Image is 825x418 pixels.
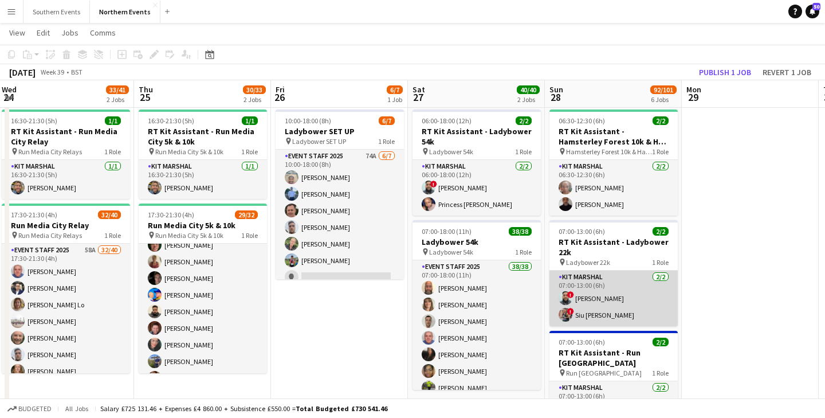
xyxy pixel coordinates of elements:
span: 1 Role [241,147,258,156]
app-job-card: 16:30-21:30 (5h)1/1RT Kit Assistant - Run Media City 5k & 10k Run Media City 5k & 10k1 RoleKit Ma... [139,110,267,199]
span: 2/2 [653,227,669,236]
span: 1/1 [242,116,258,125]
span: Total Budgeted £730 541.46 [296,404,387,413]
app-card-role: Kit Marshal1/116:30-21:30 (5h)[PERSON_NAME] [2,160,130,199]
div: BST [71,68,82,76]
div: [DATE] [9,67,36,78]
span: Sun [549,84,563,95]
span: 6/7 [379,116,395,125]
span: Run Media City 5k & 10k [155,147,223,156]
span: Comms [90,28,116,38]
span: Run Media City 5k & 10k [155,231,223,240]
span: ! [567,308,574,315]
div: 1 Job [387,95,402,104]
span: 1 Role [652,147,669,156]
app-job-card: 17:30-21:30 (4h)29/32Run Media City 5k & 10k Run Media City 5k & 10k1 Role[PERSON_NAME][PERSON_NA... [139,204,267,373]
h3: Run Media City Relay [2,220,130,231]
span: Hamsterley Forest 10k & Half Marathon [566,147,652,156]
span: 2/2 [653,116,669,125]
a: View [5,25,30,40]
a: 50 [806,5,819,18]
span: 1 Role [104,231,121,240]
button: Northern Events [90,1,160,23]
span: Mon [686,84,701,95]
span: Run Media City Relays [18,147,82,156]
span: 07:00-13:00 (6h) [559,227,605,236]
span: 2/2 [516,116,532,125]
h3: RT Kit Assistant - Ladybower 54k [412,126,541,147]
span: 1 Role [378,137,395,146]
span: 50 [812,3,820,10]
app-job-card: 16:30-21:30 (5h)1/1RT Kit Assistant - Run Media City Relay Run Media City Relays1 RoleKit Marshal... [2,110,130,199]
span: 33/41 [106,85,129,94]
span: ! [567,291,574,298]
h3: Run Media City 5k & 10k [139,220,267,231]
button: Revert 1 job [758,65,816,80]
div: 2 Jobs [517,95,539,104]
span: 6/7 [387,85,403,94]
span: Ladybower 54k [429,147,473,156]
span: Edit [37,28,50,38]
app-card-role: Kit Marshal1/116:30-21:30 (5h)[PERSON_NAME] [139,160,267,199]
span: 17:30-21:30 (4h) [11,210,57,219]
app-card-role: Event Staff 202574A6/710:00-18:00 (8h)[PERSON_NAME][PERSON_NAME][PERSON_NAME][PERSON_NAME][PERSON... [276,150,404,288]
span: 2/2 [653,338,669,346]
a: Jobs [57,25,83,40]
span: Wed [2,84,17,95]
div: 07:00-18:00 (11h)38/38Ladybower 54k Ladybower 54k1 RoleEvent Staff 202538/3807:00-18:00 (11h)[PER... [412,220,541,390]
span: 16:30-21:30 (5h) [11,116,57,125]
span: Ladybower 54k [429,248,473,256]
span: Ladybower SET UP [292,137,346,146]
span: 1 Role [241,231,258,240]
span: 92/101 [650,85,677,94]
span: 1 Role [515,248,532,256]
button: Budgeted [6,403,53,415]
app-card-role: Kit Marshal2/207:00-13:00 (6h)![PERSON_NAME]!Siu [PERSON_NAME] [549,271,678,326]
app-job-card: 06:00-18:00 (12h)2/2RT Kit Assistant - Ladybower 54k Ladybower 54k1 RoleKit Marshal2/206:00-18:00... [412,110,541,216]
h3: Ladybower 54k [412,237,541,247]
span: 28 [548,91,563,104]
app-card-role: Kit Marshal2/206:30-12:30 (6h)[PERSON_NAME][PERSON_NAME] [549,160,678,216]
span: 17:30-21:30 (4h) [148,210,194,219]
span: 26 [274,91,285,104]
button: Southern Events [23,1,90,23]
span: Jobs [61,28,78,38]
span: 06:30-12:30 (6h) [559,116,605,125]
span: 29/32 [235,210,258,219]
span: 1 Role [652,369,669,377]
h3: RT Kit Assistant - Ladybower 22k [549,237,678,257]
app-job-card: 10:00-18:00 (8h)6/7Ladybower SET UP Ladybower SET UP1 RoleEvent Staff 202574A6/710:00-18:00 (8h)[... [276,110,404,279]
app-job-card: 06:30-12:30 (6h)2/2RT Kit Assistant - Hamsterley Forest 10k & Half Marathon Hamsterley Forest 10k... [549,110,678,216]
span: 27 [411,91,425,104]
span: View [9,28,25,38]
span: 30/33 [243,85,266,94]
span: Week 39 [38,68,66,76]
div: 6 Jobs [651,95,676,104]
app-card-role: Kit Marshal2/206:00-18:00 (12h)![PERSON_NAME]Princess [PERSON_NAME] [412,160,541,216]
span: All jobs [63,404,91,413]
span: Thu [139,84,153,95]
span: Budgeted [18,405,52,413]
app-job-card: 17:30-21:30 (4h)32/40Run Media City Relay Run Media City Relays1 RoleEvent Staff 202558A32/4017:3... [2,204,130,373]
a: Comms [85,25,120,40]
span: 1 Role [652,258,669,267]
h3: RT Kit Assistant - Run Media City Relay [2,126,130,147]
span: 10:00-18:00 (8h) [285,116,331,125]
h3: RT Kit Assistant - Run Media City 5k & 10k [139,126,267,147]
span: 29 [685,91,701,104]
span: 06:00-18:00 (12h) [422,116,472,125]
span: 16:30-21:30 (5h) [148,116,194,125]
h3: RT Kit Assistant - Hamsterley Forest 10k & Half Marathon [549,126,678,147]
span: 1 Role [104,147,121,156]
span: 07:00-13:00 (6h) [559,338,605,346]
a: Edit [32,25,54,40]
span: Run [GEOGRAPHIC_DATA] [566,369,642,377]
button: Publish 1 job [694,65,756,80]
app-job-card: 07:00-13:00 (6h)2/2RT Kit Assistant - Ladybower 22k Ladybower 22k1 RoleKit Marshal2/207:00-13:00 ... [549,220,678,326]
div: 2 Jobs [243,95,265,104]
